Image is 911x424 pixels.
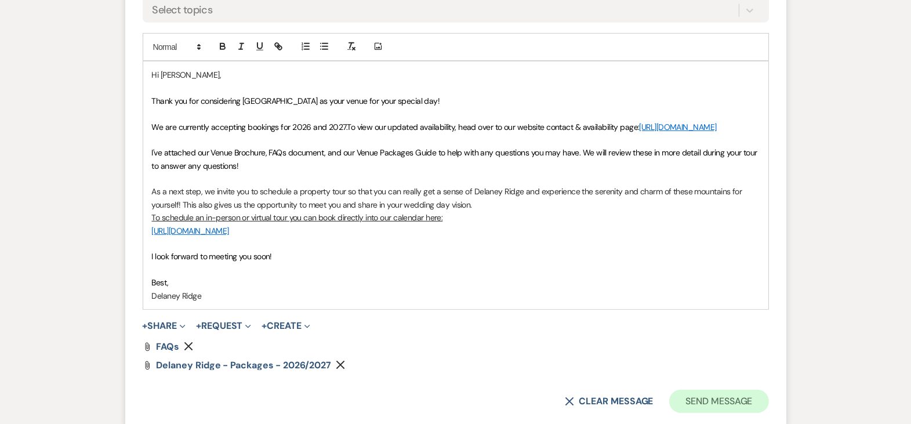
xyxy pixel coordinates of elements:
button: Request [196,321,251,331]
u: To schedule an in-person or virtual tour you can book directly into our calendar here: [152,212,443,223]
div: Select topics [153,2,213,18]
button: Clear message [565,397,653,406]
p: Delaney Ridge [152,289,760,302]
button: Create [262,321,310,331]
span: FAQs [157,340,180,353]
span: Best, [152,277,169,288]
p: As a next step, we invite you to schedule a property tour so that you can really get a sense of D... [152,185,760,211]
span: Delaney Ridge - Packages - 2026/2027 [157,359,331,371]
a: [URL][DOMAIN_NAME] [640,122,717,132]
span: I've attached our Venue Brochure, FAQs document, and our Venue Packages Guide to help with any qu... [152,147,760,171]
span: + [262,321,267,331]
span: + [143,321,148,331]
p: Hi [PERSON_NAME], [152,68,760,81]
a: FAQs [157,342,180,351]
a: Delaney Ridge - Packages - 2026/2027 [157,361,331,370]
span: + [196,321,201,331]
span: I look forward to meeting you soon! [152,251,272,262]
a: [URL][DOMAIN_NAME] [152,226,229,236]
button: Share [143,321,186,331]
span: We are currently accepting bookings for 2026 and 2027. [152,122,347,132]
span: Thank you for considering [GEOGRAPHIC_DATA] as your venue for your special day! [152,96,440,106]
button: Send Message [669,390,768,413]
span: To view our updated availability, head over to our website contact & availability page: [347,122,639,132]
